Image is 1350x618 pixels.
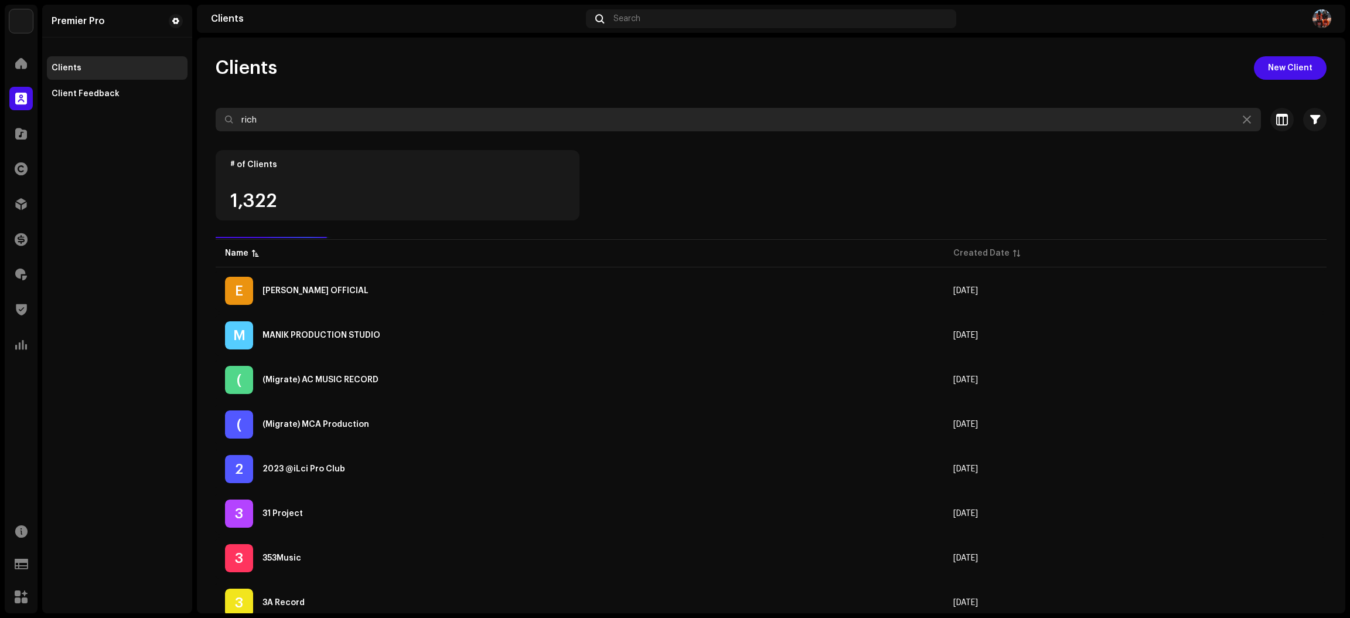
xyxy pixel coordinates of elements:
div: 3 [225,500,253,528]
div: Client Feedback [52,89,120,99]
span: New Client [1268,56,1312,80]
span: Feb 22, 2023 [953,376,978,384]
div: 3 [225,589,253,617]
re-m-nav-item: Clients [47,56,187,80]
img: 64f15ab7-a28a-4bb5-a164-82594ec98160 [9,9,33,33]
div: Premier Pro [52,16,105,26]
span: Feb 3, 2023 [953,465,978,473]
div: MANIK PRODUCTION STUDIO [262,331,380,339]
div: 3A Record [262,599,305,607]
span: Nov 23, 2022 [953,510,978,518]
div: ( [225,366,253,394]
div: 2 [225,455,253,483]
input: Search [216,108,1261,131]
div: 3 [225,544,253,572]
div: EARNEY JOHAN OFFICIAL [262,287,369,295]
div: (Migrate) AC MUSIC RECORD [262,376,379,384]
re-m-nav-item: Client Feedback [47,82,187,106]
div: Clients [211,14,581,23]
button: New Client [1254,56,1327,80]
span: Jul 22, 2025 [953,287,978,295]
div: 31 Project [262,510,303,518]
img: e0da1e75-51bb-48e8-b89a-af9921f343bd [1312,9,1331,28]
span: Nov 3, 2024 [953,599,978,607]
div: ( [225,410,253,439]
span: Feb 20, 2023 [953,420,978,429]
span: Aug 22, 2025 [953,331,978,339]
div: 2023 @iLci Pro Club [262,465,345,473]
span: Clients [216,56,277,80]
div: M [225,321,253,349]
div: Clients [52,63,81,73]
div: # of Clients [230,160,565,169]
div: Name [225,247,248,259]
div: E [225,277,253,305]
div: 353Music [262,554,301,562]
span: Search [613,14,640,23]
div: Created Date [953,247,1010,259]
div: (Migrate) MCA Production [262,420,369,429]
re-o-card-value: # of Clients [216,150,579,220]
span: Mar 15, 2023 [953,554,978,562]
